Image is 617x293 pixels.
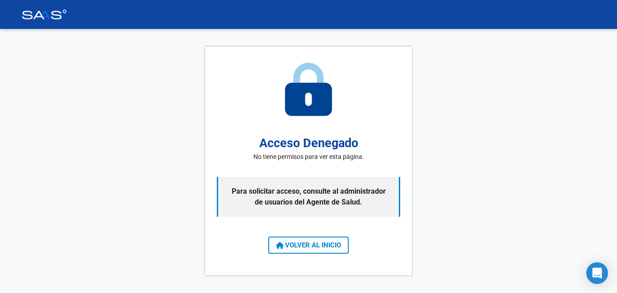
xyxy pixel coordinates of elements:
[22,9,67,19] img: Logo SAAS
[217,177,400,217] p: Para solicitar acceso, consulte al administrador de usuarios del Agente de Salud.
[259,134,358,153] h2: Acceso Denegado
[586,262,608,284] div: Open Intercom Messenger
[276,241,341,249] span: VOLVER AL INICIO
[268,237,349,254] button: VOLVER AL INICIO
[285,63,332,116] img: access-denied
[253,152,364,162] p: No tiene permisos para ver esta página.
